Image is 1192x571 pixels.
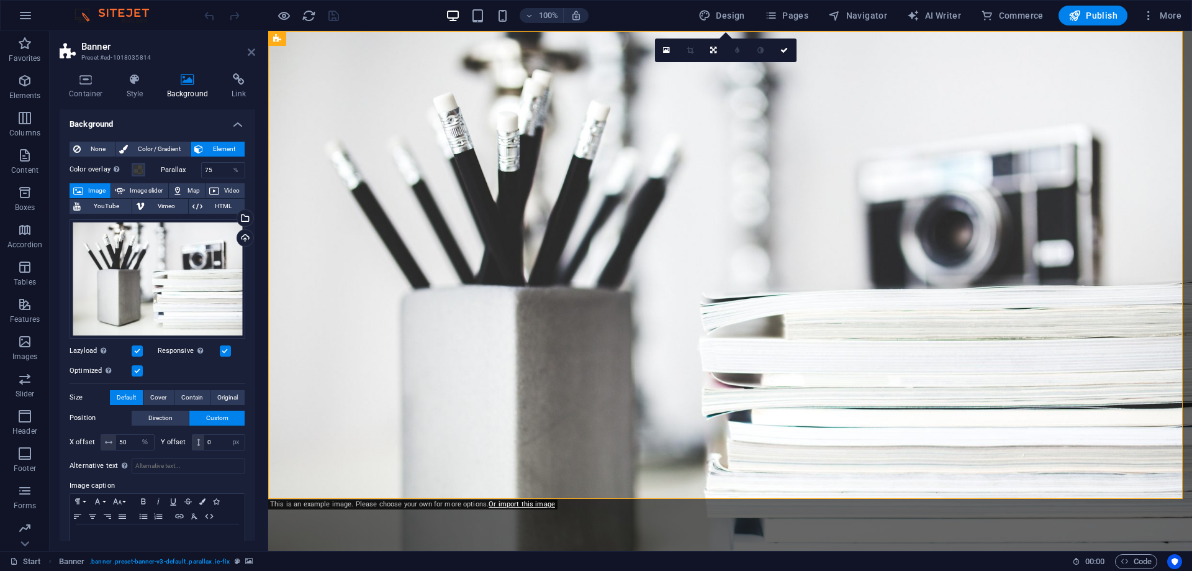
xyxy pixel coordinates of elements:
span: Commerce [981,9,1044,22]
button: AI Writer [902,6,966,25]
img: Editor Logo [71,8,165,23]
label: Lazyload [70,344,132,359]
label: Alternative text [70,459,132,473]
h6: 100% [538,8,558,23]
h3: Preset #ed-1018035814 [81,52,230,63]
label: Color overlay [70,162,132,177]
span: : [1094,557,1096,566]
button: Video [205,183,245,198]
h4: Style [117,73,158,99]
span: Image [87,183,107,198]
p: Elements [9,91,41,101]
button: Image [70,183,111,198]
i: This element contains a background [245,558,253,565]
span: Color / Gradient [132,142,186,157]
span: . banner .preset-banner-v3-default .parallax .ie-fix [89,554,230,569]
button: Colors [196,494,209,509]
button: More [1137,6,1186,25]
button: HTML [189,199,245,214]
p: Images [12,352,38,362]
button: Color / Gradient [115,142,190,157]
button: Ordered List [151,509,166,524]
button: Original [210,390,245,405]
p: Features [10,314,40,324]
input: Alternative text... [132,459,245,473]
i: This element is a customizable preset [235,558,240,565]
button: reload [301,8,316,23]
h4: Container [60,73,117,99]
i: Reload page [302,9,316,23]
button: Align Right [100,509,115,524]
span: Pages [765,9,808,22]
button: Unordered List [136,509,151,524]
button: Italic (Ctrl+I) [151,494,166,509]
button: Font Family [90,494,110,509]
p: Tables [14,277,36,287]
a: Click to cancel selection. Double-click to open Pages [10,554,41,569]
label: Optimized [70,363,132,378]
button: Bold (Ctrl+B) [136,494,151,509]
button: Navigator [823,6,892,25]
a: Change orientation [702,39,726,62]
button: HTML [202,509,217,524]
button: Clear Formatting [187,509,202,524]
a: Blur [726,39,749,62]
span: Click to select. Double-click to edit [59,554,85,569]
i: On resize automatically adjust zoom level to fit chosen device. [571,10,582,21]
span: AI Writer [907,9,961,22]
span: Element [207,142,241,157]
label: Y offset [161,439,192,445]
a: Select files from the file manager, stock photos, or upload file(s) [655,39,679,62]
button: Custom [189,411,245,426]
span: Direction [148,411,173,426]
p: Columns [9,128,40,138]
span: None [84,142,111,157]
button: Map [169,183,205,198]
span: HTML [206,199,241,214]
button: Design [693,6,750,25]
label: X offset [70,439,101,445]
button: 100% [520,8,564,23]
a: Crop mode [679,39,702,62]
label: Parallax [161,167,201,173]
span: YouTube [84,199,128,214]
span: Publish [1068,9,1117,22]
span: Image slider [129,183,164,198]
h4: Background [158,73,223,99]
div: % [227,163,245,178]
button: Direction [132,411,189,426]
a: Confirm ( Ctrl ⏎ ) [773,39,797,62]
button: Font Size [110,494,130,509]
button: Contain [174,390,210,405]
span: 00 00 [1085,554,1104,569]
button: Strikethrough [181,494,196,509]
span: Cover [150,390,166,405]
button: YouTube [70,199,132,214]
button: Icons [209,494,223,509]
button: None [70,142,115,157]
button: Image slider [111,183,168,198]
h6: Session time [1072,554,1105,569]
span: Design [698,9,745,22]
p: Accordion [7,240,42,250]
button: Element [191,142,245,157]
p: Boxes [15,203,35,212]
button: Vimeo [132,199,187,214]
span: Default [117,390,136,405]
span: More [1142,9,1181,22]
span: Contain [181,390,203,405]
span: Custom [206,411,228,426]
button: Insert Link [172,509,187,524]
span: Video [223,183,241,198]
label: Position [70,411,132,426]
h4: Link [222,73,255,99]
span: Original [217,390,238,405]
button: Cover [143,390,173,405]
nav: breadcrumb [59,554,253,569]
button: Align Center [85,509,100,524]
span: Vimeo [148,199,184,214]
button: Paragraph Format [70,494,90,509]
button: Publish [1059,6,1127,25]
div: black-and-white-camera-desk-6440.jpg.jpeg [70,219,245,339]
a: Or import this image [489,500,555,508]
